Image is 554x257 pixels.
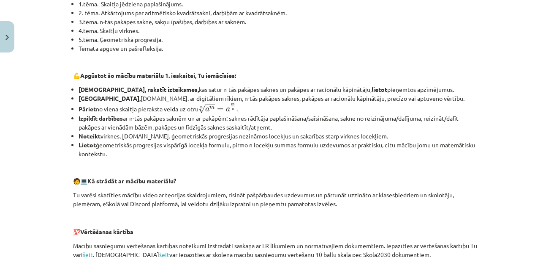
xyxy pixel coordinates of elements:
[209,106,215,109] span: m
[79,8,481,17] li: 2. tēma. Atkārtojums par aritmētisko kvadrātsakni, darbībām ar kvadrātsaknēm.
[205,108,209,112] span: a
[79,17,481,26] li: 3.tēma. n-tās pakāpes sakne, sakņu īpašības, darbības ar saknēm.
[232,108,234,111] span: n
[231,104,235,106] span: m
[79,44,481,53] li: Temata apguve un pašrefleksija.
[198,105,205,113] span: √
[73,191,481,208] p: Tu varēsi skatīties mācību video ar teorijas skaidrojumiem, risināt pašpārbaudes uzdevumus un pār...
[79,132,481,141] li: virknes, [DOMAIN_NAME]. ģeometriskās progresijas nezināmos locekļus un sakarības starp virknes lo...
[79,132,100,140] b: Noteikt
[79,141,481,158] li: ģeometriskās progresijas vispārīgā locekļa formulu, pirmo n locekļu summas formulu uzdevumos ar p...
[79,141,96,149] b: Lietot
[79,105,96,113] b: Pāriet
[79,94,141,102] b: [GEOGRAPHIC_DATA],
[80,72,236,79] b: Apgūstot šo mācību materiālu 1. ieskaitei, Tu iemācīsies:
[87,177,176,185] b: Kā strādāt ar mācību materiālu?
[79,35,481,44] li: 5.tēma. Ģeometriskā progresija.
[79,114,123,122] b: Izpildīt darbības
[79,103,481,114] li: no viena skaitļa pieraksta veida uz otru .
[217,108,223,111] span: =
[73,227,481,236] p: 💯
[73,71,481,80] p: 💪
[79,114,481,132] li: ar n-tās pakāpes saknēm un ar pakāpēm: saknes rādītāja paplašināšana/saīsināšana, sakne no reizin...
[226,108,230,112] span: a
[5,35,9,40] img: icon-close-lesson-0947bae3869378f0d4975bcd49f059093ad1ed9edebbc8119c70593378902aed.svg
[80,228,133,235] b: Vērtēšanas kārtība
[79,26,481,35] li: 4.tēma. Skaitļu virknes.
[79,85,481,94] li: kas satur n-tās pakāpes saknes un pakāpes ar racionālu kāpinātāju, pieņemtos apzīmējumus.
[73,177,481,185] p: 🧑 💻
[372,86,387,93] b: lietot
[79,86,199,93] b: [DEMOGRAPHIC_DATA], rakstīt izteiksmes,
[79,94,481,103] li: [DOMAIN_NAME]. ar digitāliem rīkiem, n-tās pakāpes saknes, pakāpes ar racionālu kāpinātāju, precī...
